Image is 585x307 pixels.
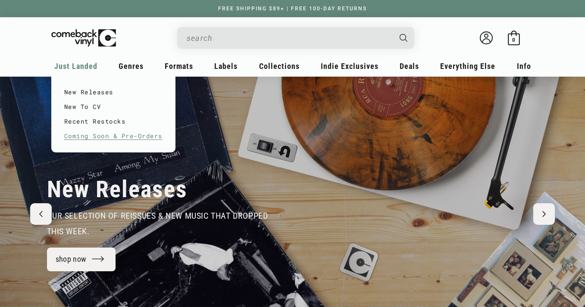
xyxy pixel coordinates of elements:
[177,27,414,49] div: Search
[259,62,300,71] span: Collections
[64,85,163,99] a: New Releases
[392,27,415,49] button: Search
[214,62,238,71] span: Labels
[119,62,144,71] span: Genres
[165,62,193,71] span: Formats
[210,6,375,12] a: FREE SHIPPING $89+ | FREE 100-DAY RETURNS
[64,114,163,129] a: Recent Restocks
[187,29,391,47] input: search
[64,129,163,143] a: Coming Soon & Pre-Orders
[517,62,531,71] span: Info
[47,211,268,236] span: our selection of reissues & new music that dropped this week.
[64,99,163,114] a: New To CV
[512,37,515,43] span: 0
[54,62,97,71] span: Just Landed
[400,62,419,71] span: Deals
[47,175,188,204] h2: New Releases
[47,248,116,271] a: shop now
[440,62,495,71] span: Everything Else
[321,62,379,71] span: Indie Exclusives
